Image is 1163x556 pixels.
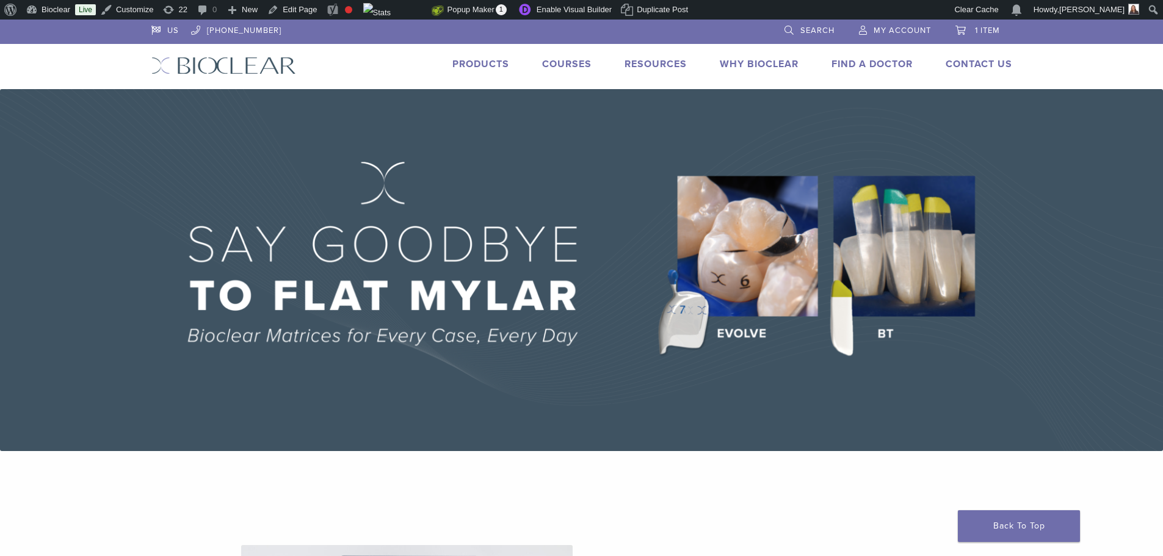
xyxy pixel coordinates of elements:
[496,4,507,15] span: 1
[955,20,1000,38] a: 1 item
[946,58,1012,70] a: Contact Us
[831,58,913,70] a: Find A Doctor
[800,26,835,35] span: Search
[151,20,179,38] a: US
[625,58,687,70] a: Resources
[720,58,799,70] a: Why Bioclear
[151,57,296,74] img: Bioclear
[958,510,1080,542] a: Back To Top
[784,20,835,38] a: Search
[542,58,592,70] a: Courses
[452,58,509,70] a: Products
[75,4,96,15] a: Live
[874,26,931,35] span: My Account
[191,20,281,38] a: [PHONE_NUMBER]
[975,26,1000,35] span: 1 item
[363,3,432,18] img: Views over 48 hours. Click for more Jetpack Stats.
[345,6,352,13] div: Focus keyphrase not set
[1059,5,1125,14] span: [PERSON_NAME]
[859,20,931,38] a: My Account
